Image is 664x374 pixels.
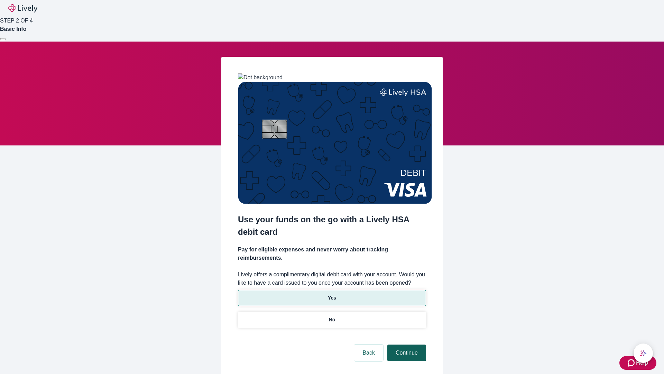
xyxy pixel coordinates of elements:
button: chat [634,344,653,363]
svg: Zendesk support icon [628,359,636,367]
p: No [329,316,335,323]
button: No [238,312,426,328]
img: Debit card [238,82,432,204]
svg: Lively AI Assistant [640,350,647,357]
p: Yes [328,294,336,302]
h2: Use your funds on the go with a Lively HSA debit card [238,213,426,238]
label: Lively offers a complimentary digital debit card with your account. Would you like to have a card... [238,270,426,287]
button: Continue [387,345,426,361]
h4: Pay for eligible expenses and never worry about tracking reimbursements. [238,246,426,262]
img: Dot background [238,73,283,82]
button: Zendesk support iconHelp [619,356,656,370]
button: Yes [238,290,426,306]
img: Lively [8,4,37,12]
button: Back [354,345,383,361]
span: Help [636,359,648,367]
